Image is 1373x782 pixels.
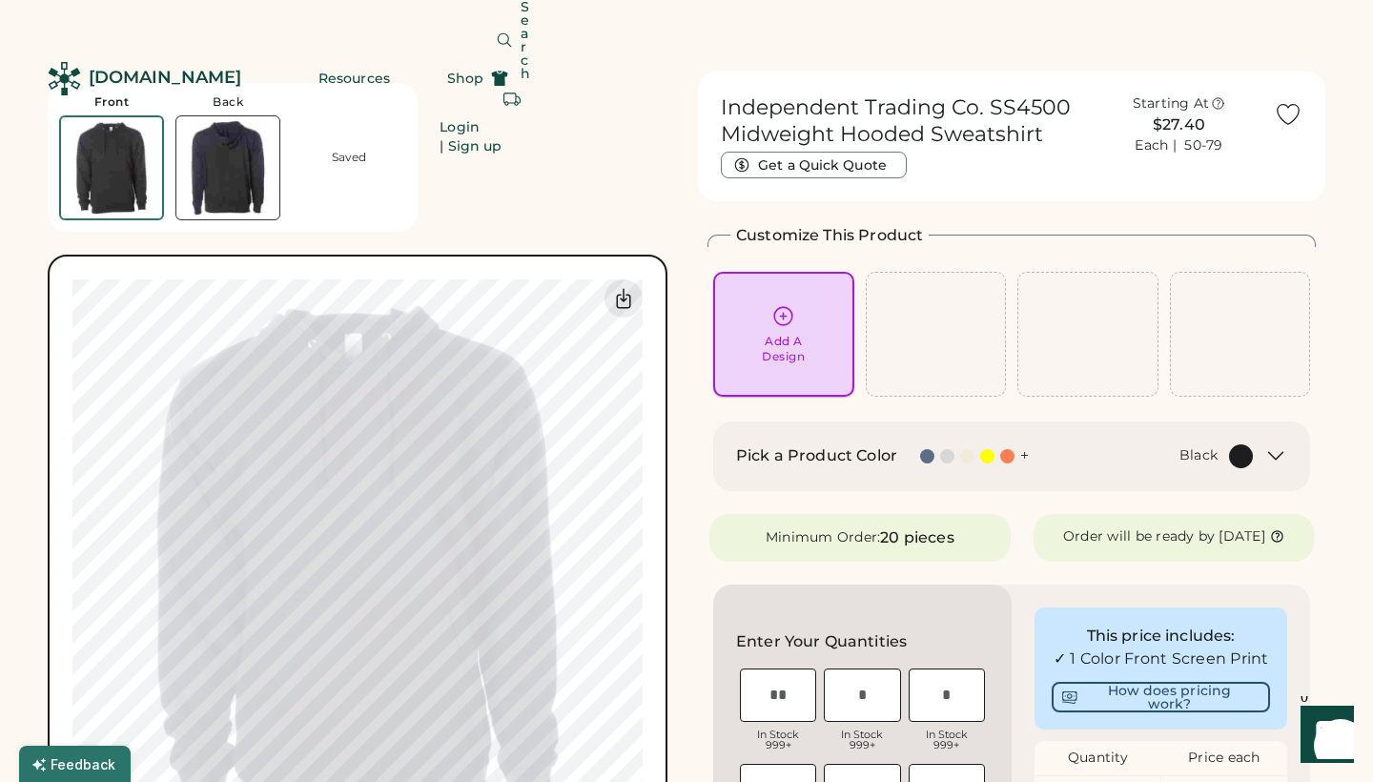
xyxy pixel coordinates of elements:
[1052,648,1270,670] div: ✓ 1 Color Front Screen Print
[1219,527,1265,546] div: [DATE]
[824,730,900,751] div: In Stock 999+
[880,526,953,549] div: 20 pieces
[48,62,81,95] img: Rendered Logo - Screens
[766,528,881,547] div: Minimum Order:
[176,116,279,219] img: Independent Trading Co. SS4500 Black Back Thumbnail
[1052,625,1270,648] div: This price includes:
[1052,682,1270,712] button: How does pricing work?
[605,279,643,318] div: Download Front Mockup
[909,730,985,751] div: In Stock 999+
[1096,113,1262,136] div: $27.40
[762,334,805,364] div: Add A Design
[736,630,907,653] h2: Enter Your Quantities
[740,730,816,751] div: In Stock 999+
[1133,94,1210,113] div: Starting At
[1179,446,1218,465] div: Black
[1063,527,1216,546] div: Order will be ready by
[61,117,162,218] img: Independent Trading Co. SS4500 Black Front Thumbnail
[721,152,907,178] button: Get a Quick Quote
[296,59,413,97] button: Resources
[1135,136,1222,155] div: Each | 50-79
[89,66,241,90] div: [DOMAIN_NAME]
[1282,696,1364,778] iframe: Front Chat
[736,224,923,247] h2: Customize This Product
[447,72,483,85] span: Shop
[424,59,531,97] button: Shop
[1161,749,1288,768] div: Price each
[736,444,897,467] h2: Pick a Product Color
[1020,445,1029,466] div: +
[721,94,1084,148] h1: Independent Trading Co. SS4500 Midweight Hooded Sweatshirt
[332,150,366,165] div: Saved
[1035,749,1161,768] div: Quantity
